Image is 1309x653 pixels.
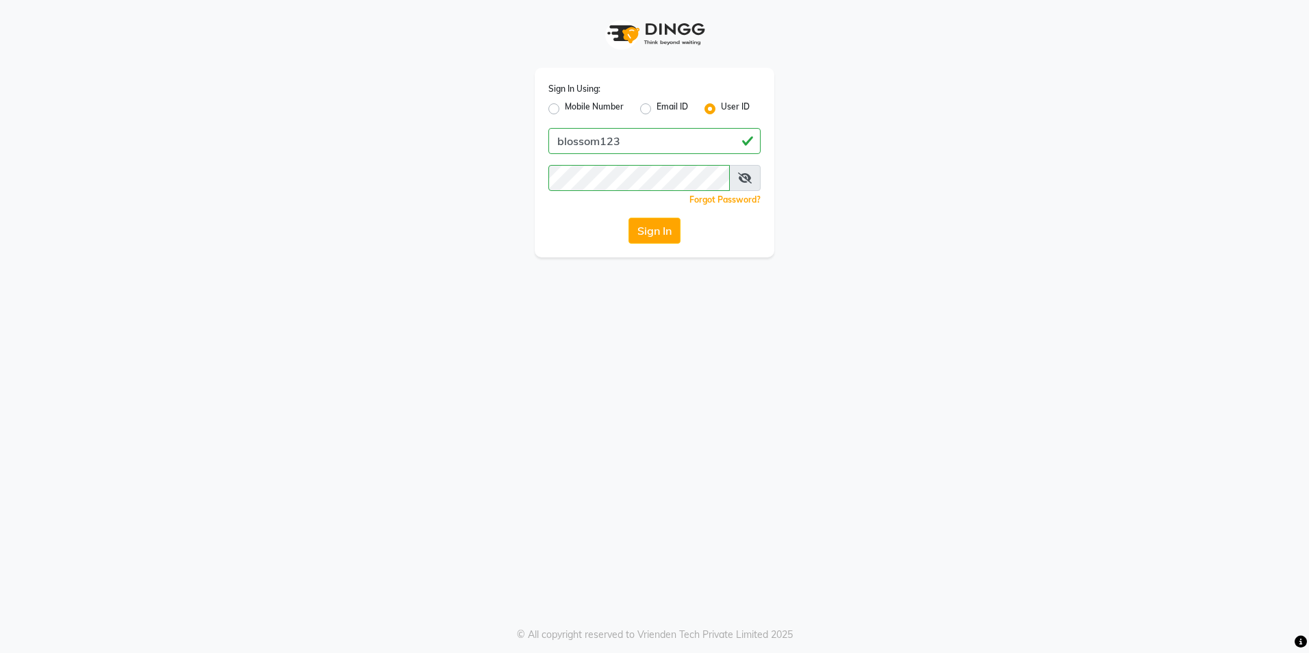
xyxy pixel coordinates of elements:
a: Forgot Password? [689,194,761,205]
button: Sign In [628,218,681,244]
input: Username [548,165,730,191]
label: Sign In Using: [548,83,600,95]
img: logo1.svg [600,14,709,54]
label: User ID [721,101,750,117]
input: Username [548,128,761,154]
label: Mobile Number [565,101,624,117]
label: Email ID [657,101,688,117]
